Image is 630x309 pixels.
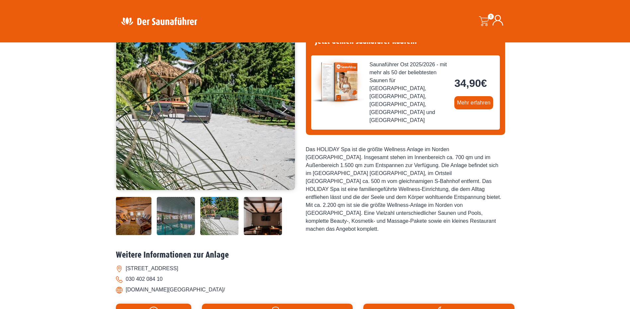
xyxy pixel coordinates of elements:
a: Mehr erfahren [454,96,493,109]
span: Saunaführer Ost 2025/2026 - mit mehr als 50 der beliebtesten Saunen für [GEOGRAPHIC_DATA], [GEOGR... [370,61,449,124]
h2: Weitere Informationen zur Anlage [116,250,514,260]
img: der-saunafuehrer-2025-ost.jpg [311,55,364,108]
span: 0 [488,14,494,20]
span: € [481,77,487,89]
button: Previous [123,102,139,119]
li: 030 402 084 10 [116,274,514,284]
li: [DOMAIN_NAME][GEOGRAPHIC_DATA]/ [116,284,514,295]
bdi: 34,90 [454,77,487,89]
div: Das HOLIDAY Spa ist die größte Wellness Anlage im Norden [GEOGRAPHIC_DATA]. Insgesamt stehen im I... [306,146,505,233]
li: [STREET_ADDRESS] [116,263,514,274]
button: Next [281,102,297,119]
